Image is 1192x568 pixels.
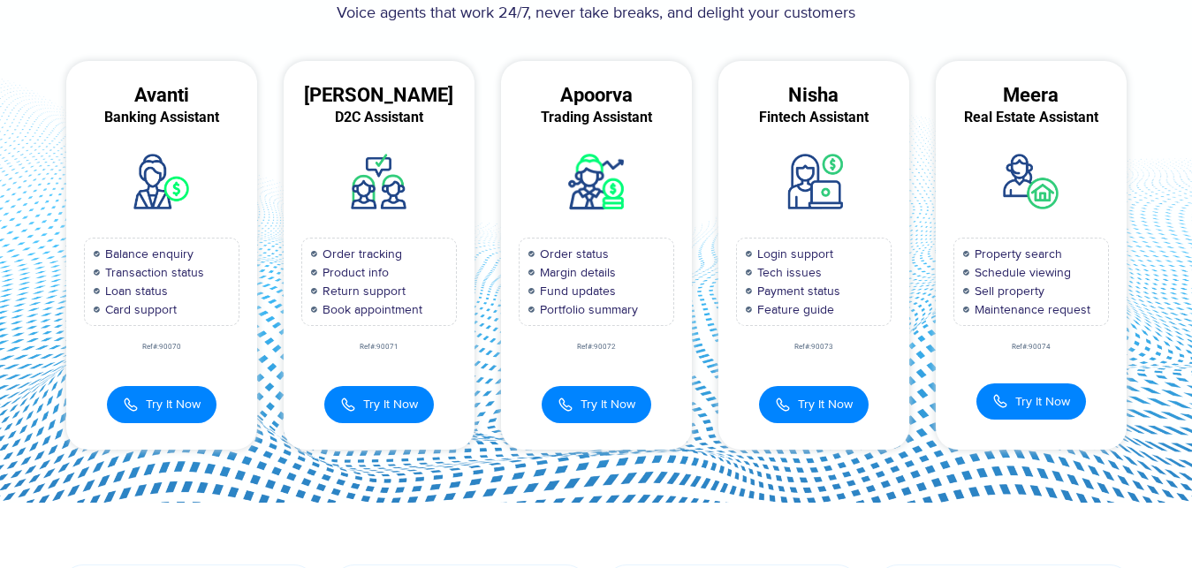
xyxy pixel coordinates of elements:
[581,395,635,413] span: Try It Now
[976,383,1086,420] button: Try It Now
[535,282,616,300] span: Fund updates
[542,386,651,423] button: Try It Now
[318,282,406,300] span: Return support
[101,300,177,319] span: Card support
[284,344,475,351] div: Ref#:90071
[798,395,853,413] span: Try It Now
[535,300,638,319] span: Portfolio summary
[107,386,216,423] button: Try It Now
[101,263,204,282] span: Transaction status
[535,245,609,263] span: Order status
[66,87,257,103] div: Avanti
[324,386,434,423] button: Try It Now
[318,300,422,319] span: Book appointment
[753,263,822,282] span: Tech issues
[284,87,475,103] div: [PERSON_NAME]
[101,245,194,263] span: Balance enquiry
[284,110,475,125] div: D2C Assistant
[992,393,1008,409] img: Call Icon
[558,395,573,414] img: Call Icon
[363,395,418,413] span: Try It Now
[146,395,201,413] span: Try It Now
[759,386,869,423] button: Try It Now
[970,300,1090,319] span: Maintenance request
[340,395,356,414] img: Call Icon
[501,87,692,103] div: Apoorva
[66,344,257,351] div: Ref#:90070
[753,300,834,319] span: Feature guide
[970,282,1044,300] span: Sell property
[936,110,1127,125] div: Real Estate Assistant
[101,282,168,300] span: Loan status
[775,395,791,414] img: Call Icon
[718,87,909,103] div: Nisha
[718,344,909,351] div: Ref#:90073
[936,344,1127,351] div: Ref#:90074
[535,263,616,282] span: Margin details
[123,395,139,414] img: Call Icon
[1015,392,1070,411] span: Try It Now
[53,2,1140,26] p: Voice agents that work 24/7, never take breaks, and delight your customers
[718,110,909,125] div: Fintech Assistant
[970,245,1062,263] span: Property search
[753,282,840,300] span: Payment status
[501,110,692,125] div: Trading Assistant
[501,344,692,351] div: Ref#:90072
[318,245,402,263] span: Order tracking
[66,110,257,125] div: Banking Assistant
[970,263,1071,282] span: Schedule viewing
[318,263,389,282] span: Product info
[753,245,833,263] span: Login support
[936,87,1127,103] div: Meera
